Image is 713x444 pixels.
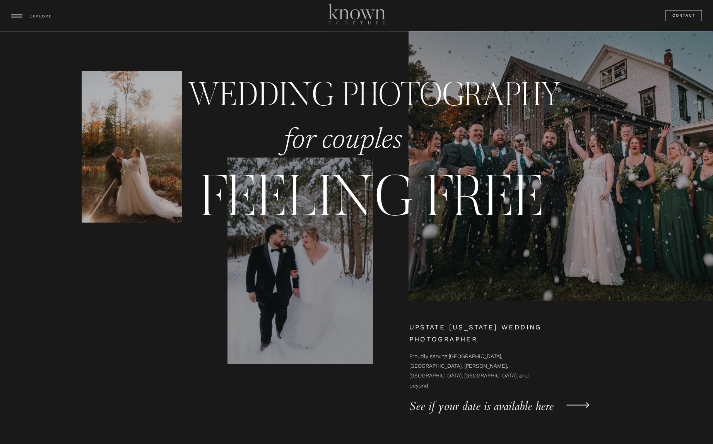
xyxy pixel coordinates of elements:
h2: WEDDING PHOTOGRAPHY [188,74,570,117]
a: Contact [672,12,696,19]
h3: FEELING FREE [156,162,590,217]
h1: Upstate [US_STATE] Wedding Photographer [409,321,577,345]
a: See if your date is available here [409,396,570,408]
h2: for couples [284,124,404,162]
h2: Proudly serving [GEOGRAPHIC_DATA], [GEOGRAPHIC_DATA], [PERSON_NAME], [GEOGRAPHIC_DATA], [GEOGRAPH... [409,351,530,373]
h3: EXPLORE [29,13,53,20]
